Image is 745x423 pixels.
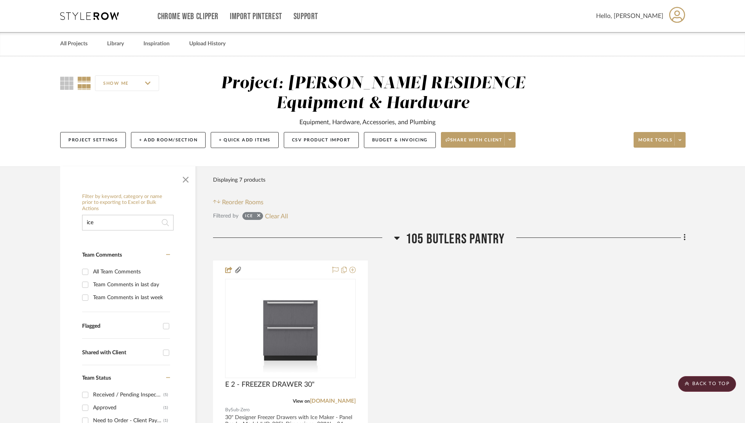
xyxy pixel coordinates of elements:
[226,279,355,378] div: 0
[60,132,126,148] button: Project Settings
[82,375,111,381] span: Team Status
[93,266,168,278] div: All Team Comments
[406,231,505,248] span: 105 Butlers Pantry
[213,198,263,207] button: Reorder Rooms
[163,389,168,401] div: (5)
[93,278,168,291] div: Team Comments in last day
[82,350,159,356] div: Shared with Client
[82,215,174,230] input: Search within 7 results
[245,213,253,221] div: ice
[93,402,163,414] div: Approved
[143,39,170,49] a: Inspiration
[189,39,226,49] a: Upload History
[93,291,168,304] div: Team Comments in last week
[678,376,736,392] scroll-to-top-button: BACK TO TOP
[158,13,218,20] a: Chrome Web Clipper
[222,198,263,207] span: Reorder Rooms
[213,172,265,188] div: Displaying 7 products
[310,398,356,404] a: [DOMAIN_NAME]
[294,13,318,20] a: Support
[82,252,122,258] span: Team Comments
[638,137,672,149] span: More tools
[596,11,663,21] span: Hello, [PERSON_NAME]
[82,323,159,330] div: Flagged
[131,132,206,148] button: + Add Room/Section
[82,194,174,212] h6: Filter by keyword, category or name prior to exporting to Excel or Bulk Actions
[93,389,163,401] div: Received / Pending Inspection
[107,39,124,49] a: Library
[178,170,193,186] button: Close
[299,118,435,127] div: Equipment, Hardware, Accessories, and Plumbing
[221,75,525,112] div: Project: [PERSON_NAME] RESIDENCE Equipment & Hardware
[293,399,310,403] span: View on
[364,132,436,148] button: Budget & Invoicing
[225,380,315,389] span: E 2 - FREEZER DRAWER 30"
[231,406,250,414] span: Sub-Zero
[634,132,686,148] button: More tools
[284,132,359,148] button: CSV Product Import
[441,132,516,148] button: Share with client
[265,211,288,221] button: Clear All
[163,402,168,414] div: (1)
[230,13,282,20] a: Import Pinterest
[446,137,503,149] span: Share with client
[60,39,88,49] a: All Projects
[225,406,231,414] span: By
[226,284,355,373] img: E 2 - FREEZER DRAWER 30"
[213,212,238,220] div: Filtered by
[211,132,279,148] button: + Quick Add Items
